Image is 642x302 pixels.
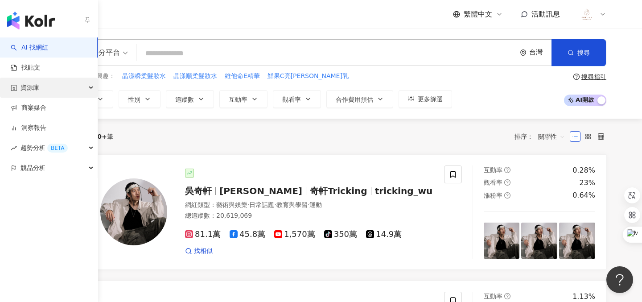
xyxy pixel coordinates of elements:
span: question-circle [573,74,580,80]
span: 觀看率 [484,179,502,186]
button: 搜尋 [551,39,606,66]
span: 合作費用預估 [336,96,373,103]
div: 0.64% [572,190,595,200]
button: 互動率 [219,90,267,108]
span: 競品分析 [21,158,45,178]
div: 搜尋指引 [581,73,606,80]
span: 找相似 [194,247,213,256]
div: BETA [47,144,68,153]
a: KOL Avatar吳奇軒[PERSON_NAME]奇軒Trickingtricking_wu網紅類型：藝術與娛樂·日常話題·教育與學習·運動總追蹤數：20,619,06981.1萬45.8萬1... [71,154,606,270]
span: rise [11,145,17,151]
div: 不分平台 [79,46,120,60]
span: 關聯性 [538,129,565,144]
button: 鮮果C亮[PERSON_NAME]乳 [267,71,349,81]
div: 1.13% [572,292,595,302]
img: post-image [484,223,520,259]
span: 鮮果C亮[PERSON_NAME]乳 [267,72,349,81]
div: 0.28% [572,165,595,175]
div: 總追蹤數 ： 20,619,069 [185,211,433,220]
span: 更多篩選 [418,95,443,103]
span: 互動率 [229,96,247,103]
span: 晶漾瞬柔髮妝水 [122,72,166,81]
span: 45.8萬 [230,230,265,239]
button: 合作費用預估 [326,90,393,108]
img: post-image [559,223,595,259]
span: question-circle [504,179,510,186]
img: logo [7,12,55,29]
button: 維他命E精華 [224,71,260,81]
img: post-image [521,223,557,259]
span: question-circle [504,293,510,299]
div: 排序： [514,129,570,144]
span: question-circle [504,192,510,199]
span: 奇軒Tricking [310,186,367,196]
span: 晶漾順柔髮妝水 [173,72,217,81]
span: 350萬 [324,230,357,239]
img: sofuya%20logo.png [578,6,595,23]
span: 漲粉率 [484,192,502,199]
span: 藝術與娛樂 [216,201,247,208]
span: 吳奇軒 [185,186,212,196]
span: 趨勢分析 [21,138,68,158]
span: 觀看率 [282,96,301,103]
span: · [274,201,276,208]
span: 互動率 [484,293,502,300]
span: 追蹤數 [175,96,194,103]
a: 洞察報告 [11,124,46,132]
span: · [247,201,249,208]
span: 資源庫 [21,78,39,98]
button: 晶漾瞬柔髮妝水 [122,71,166,81]
button: 晶漾順柔髮妝水 [173,71,218,81]
span: 互動率 [484,166,502,174]
span: 維他命E精華 [225,72,260,81]
span: 日常話題 [249,201,274,208]
span: question-circle [504,167,510,173]
span: 運動 [309,201,322,208]
span: 性別 [128,96,140,103]
iframe: Help Scout Beacon - Open [606,266,633,293]
a: 商案媒合 [11,103,46,112]
button: 更多篩選 [399,90,452,108]
span: 1,570萬 [274,230,315,239]
button: 追蹤數 [166,90,214,108]
span: 搜尋 [577,49,590,56]
a: 找相似 [185,247,213,256]
span: [PERSON_NAME] [219,186,302,196]
span: 81.1萬 [185,230,221,239]
span: 14.9萬 [366,230,402,239]
span: environment [520,50,527,56]
div: 台灣 [529,49,551,56]
span: 繁體中文 [464,9,492,19]
div: 23% [579,178,595,188]
span: · [308,201,309,208]
span: 活動訊息 [531,10,560,18]
span: tricking_wu [375,186,433,196]
button: 性別 [119,90,160,108]
span: 教育與學習 [276,201,308,208]
a: 找貼文 [11,63,40,72]
img: KOL Avatar [100,178,167,245]
div: 網紅類型 ： [185,201,433,210]
a: searchAI 找網紅 [11,43,48,52]
button: 觀看率 [273,90,321,108]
